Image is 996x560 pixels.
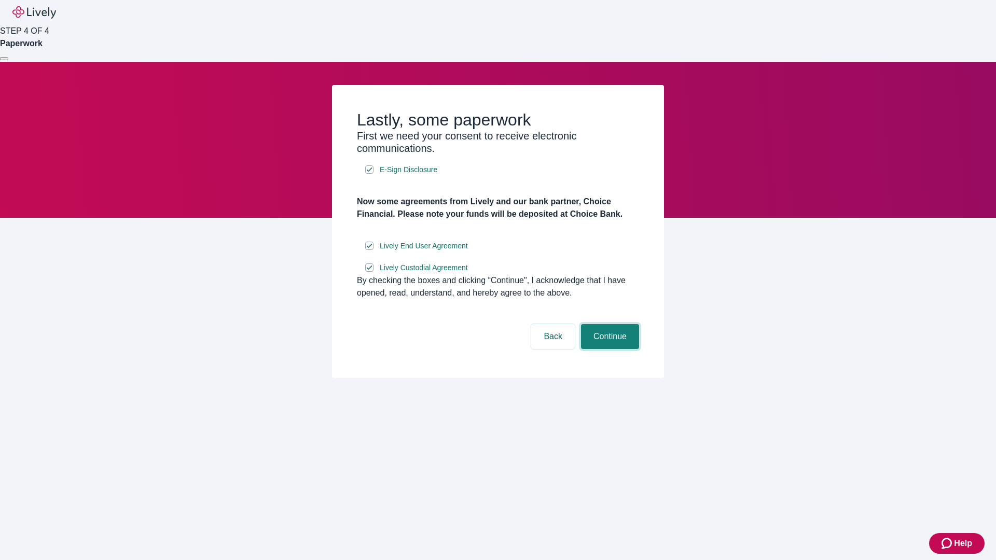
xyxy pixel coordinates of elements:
h3: First we need your consent to receive electronic communications. [357,130,639,155]
span: Help [954,537,972,550]
a: e-sign disclosure document [378,163,439,176]
span: Lively Custodial Agreement [380,262,468,273]
a: e-sign disclosure document [378,261,470,274]
h4: Now some agreements from Lively and our bank partner, Choice Financial. Please note your funds wi... [357,195,639,220]
svg: Zendesk support icon [942,537,954,550]
div: By checking the boxes and clicking “Continue", I acknowledge that I have opened, read, understand... [357,274,639,299]
img: Lively [12,6,56,19]
button: Continue [581,324,639,349]
a: e-sign disclosure document [378,240,470,253]
button: Back [531,324,575,349]
button: Zendesk support iconHelp [929,533,985,554]
h2: Lastly, some paperwork [357,110,639,130]
span: E-Sign Disclosure [380,164,437,175]
span: Lively End User Agreement [380,241,468,251]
